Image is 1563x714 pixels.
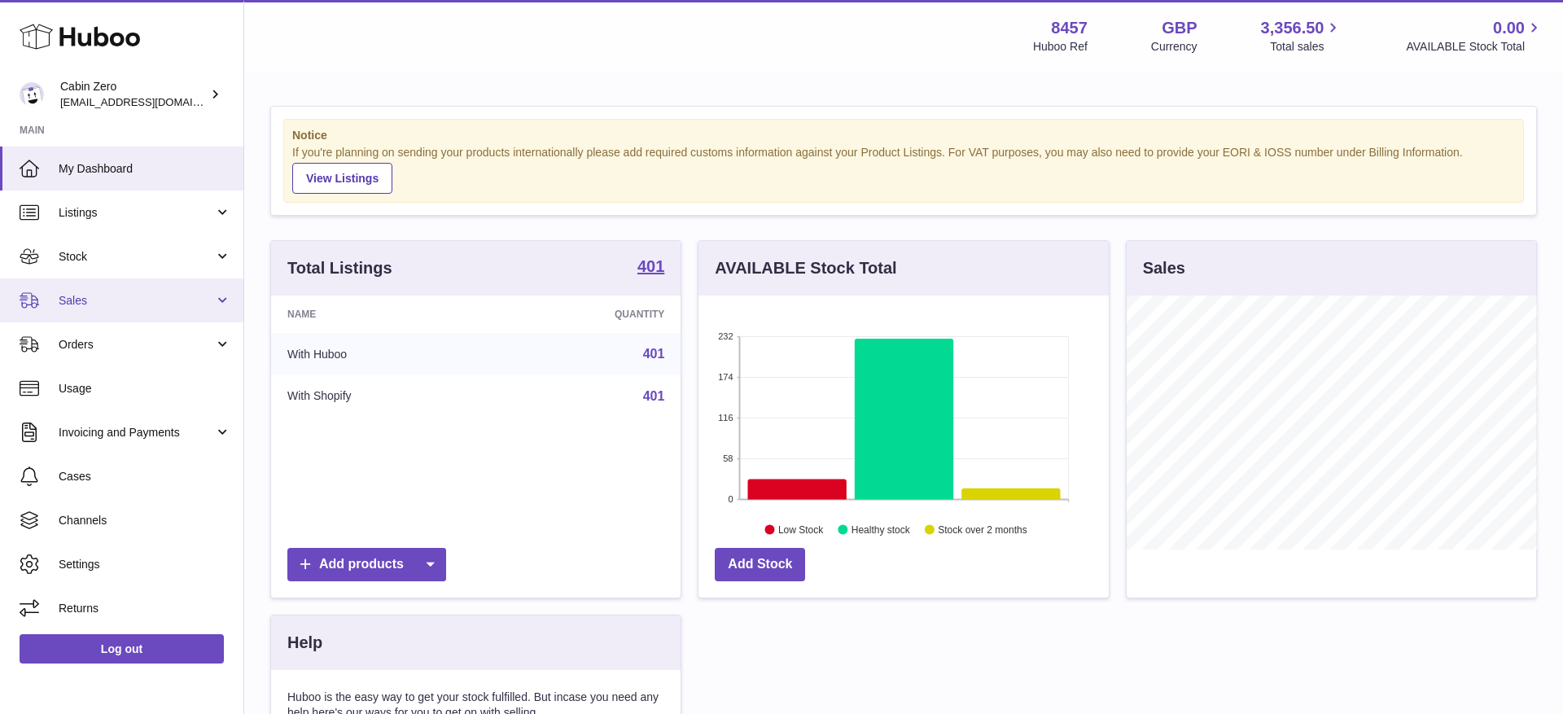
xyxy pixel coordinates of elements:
text: 116 [718,413,733,423]
span: Sales [59,293,214,309]
a: Add Stock [715,548,805,581]
text: 174 [718,372,733,382]
span: My Dashboard [59,161,231,177]
span: Invoicing and Payments [59,425,214,440]
text: 0 [729,494,733,504]
span: Stock [59,249,214,265]
div: Cabin Zero [60,79,207,110]
strong: 8457 [1051,17,1088,39]
span: Usage [59,381,231,396]
text: 58 [724,453,733,463]
span: [EMAIL_ADDRESS][DOMAIN_NAME] [60,95,239,108]
th: Name [271,296,492,333]
h3: Help [287,632,322,654]
th: Quantity [492,296,681,333]
h3: Sales [1143,257,1185,279]
strong: Notice [292,128,1515,143]
span: Settings [59,557,231,572]
a: 401 [643,347,665,361]
span: AVAILABLE Stock Total [1406,39,1543,55]
td: With Huboo [271,333,492,375]
div: If you're planning on sending your products internationally please add required customs informati... [292,145,1515,194]
text: Healthy stock [852,523,911,535]
span: Orders [59,337,214,353]
a: Add products [287,548,446,581]
text: 232 [718,331,733,341]
span: Channels [59,513,231,528]
a: 0.00 AVAILABLE Stock Total [1406,17,1543,55]
text: Stock over 2 months [939,523,1027,535]
h3: Total Listings [287,257,392,279]
strong: 401 [637,258,664,274]
text: Low Stock [778,523,824,535]
a: 401 [643,389,665,403]
img: huboo@cabinzero.com [20,82,44,107]
h3: AVAILABLE Stock Total [715,257,896,279]
span: 3,356.50 [1261,17,1324,39]
span: 0.00 [1493,17,1525,39]
a: 401 [637,258,664,278]
span: Listings [59,205,214,221]
div: Huboo Ref [1033,39,1088,55]
span: Returns [59,601,231,616]
div: Currency [1151,39,1197,55]
span: Cases [59,469,231,484]
a: 3,356.50 Total sales [1261,17,1343,55]
span: Total sales [1270,39,1342,55]
strong: GBP [1162,17,1197,39]
td: With Shopify [271,375,492,418]
a: Log out [20,634,224,664]
a: View Listings [292,163,392,194]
